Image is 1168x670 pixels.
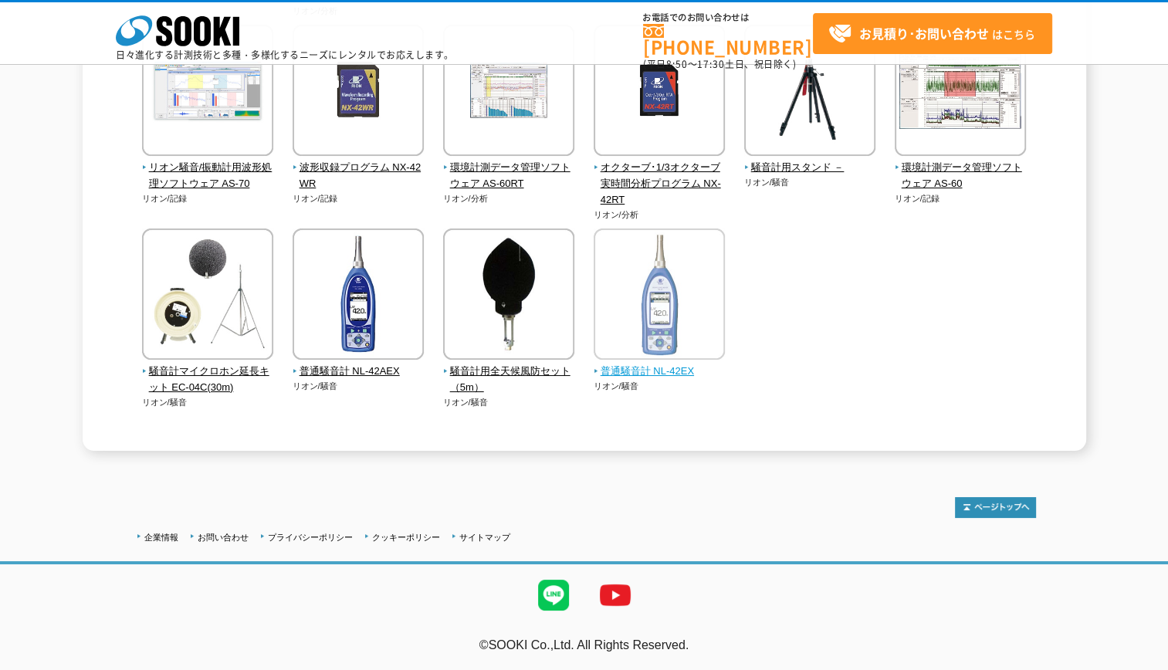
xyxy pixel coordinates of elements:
a: 環境計測データ管理ソフトウェア AS-60RT [443,145,575,191]
span: 騒音計用全天候風防セット （5m） [443,364,575,396]
p: リオン/騒音 [293,380,425,393]
span: お電話でのお問い合わせは [643,13,813,22]
a: テストMail [1109,655,1168,668]
img: 騒音計用全天候風防セット （5m） [443,228,574,364]
p: リオン/記録 [895,192,1027,205]
a: リオン騒音/振動計用波形処理ソフトウェア AS-70 [142,145,274,191]
span: はこちら [828,22,1035,46]
p: リオン/騒音 [142,396,274,409]
a: オクターブ･1/3オクターブ実時間分析プログラム NX-42RT [594,145,726,208]
p: リオン/分析 [594,208,726,222]
span: オクターブ･1/3オクターブ実時間分析プログラム NX-42RT [594,160,726,208]
a: 環境計測データ管理ソフトウェア AS-60 [895,145,1027,191]
img: 普通騒音計 NL-42AEX [293,228,424,364]
a: サイトマップ [459,533,510,542]
a: 普通騒音計 NL-42EX [594,349,726,380]
a: お問い合わせ [198,533,249,542]
img: 普通騒音計 NL-42EX [594,228,725,364]
img: YouTube [584,564,646,626]
p: リオン/記録 [293,192,425,205]
p: 日々進化する計測技術と多種・多様化するニーズにレンタルでお応えします。 [116,50,454,59]
a: 波形収録プログラム NX-42WR [293,145,425,191]
span: 騒音計マイクロホン延長キット EC-04C(30m) [142,364,274,396]
a: 騒音計マイクロホン延長キット EC-04C(30m) [142,349,274,395]
a: クッキーポリシー [372,533,440,542]
img: 波形収録プログラム NX-42WR [293,25,424,160]
img: 騒音計マイクロホン延長キット EC-04C(30m) [142,228,273,364]
span: 波形収録プログラム NX-42WR [293,160,425,192]
span: 8:50 [666,57,688,71]
img: 環境計測データ管理ソフトウェア AS-60RT [443,25,574,160]
p: リオン/騒音 [594,380,726,393]
span: 普通騒音計 NL-42AEX [293,364,425,380]
p: リオン/分析 [443,192,575,205]
p: リオン/記録 [142,192,274,205]
a: お見積り･お問い合わせはこちら [813,13,1052,54]
span: 環境計測データ管理ソフトウェア AS-60RT [443,160,575,192]
img: LINE [523,564,584,626]
a: [PHONE_NUMBER] [643,24,813,56]
a: 騒音計用全天候風防セット （5m） [443,349,575,395]
span: 普通騒音計 NL-42EX [594,364,726,380]
img: 環境計測データ管理ソフトウェア AS-60 [895,25,1026,160]
img: トップページへ [955,497,1036,518]
img: 騒音計用スタンド － [744,25,875,160]
span: 騒音計用スタンド － [744,160,876,176]
p: リオン/騒音 [744,176,876,189]
strong: お見積り･お問い合わせ [859,24,989,42]
img: リオン騒音/振動計用波形処理ソフトウェア AS-70 [142,25,273,160]
p: リオン/騒音 [443,396,575,409]
span: リオン騒音/振動計用波形処理ソフトウェア AS-70 [142,160,274,192]
span: (平日 ～ 土日、祝日除く) [643,57,796,71]
a: プライバシーポリシー [268,533,353,542]
a: 普通騒音計 NL-42AEX [293,349,425,380]
span: 環境計測データ管理ソフトウェア AS-60 [895,160,1027,192]
img: オクターブ･1/3オクターブ実時間分析プログラム NX-42RT [594,25,725,160]
a: 企業情報 [144,533,178,542]
a: 騒音計用スタンド － [744,145,876,176]
span: 17:30 [697,57,725,71]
